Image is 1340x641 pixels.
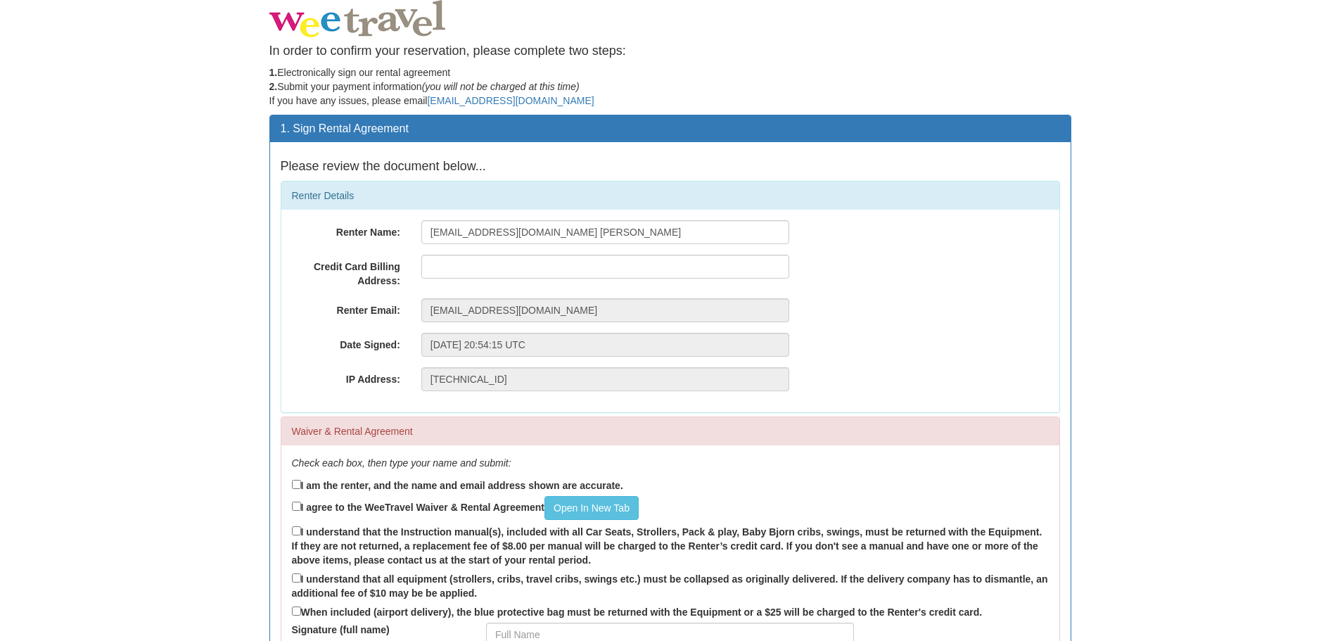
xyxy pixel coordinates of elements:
input: I am the renter, and the name and email address shown are accurate. [292,480,301,489]
label: I am the renter, and the name and email address shown are accurate. [292,477,623,493]
h3: 1. Sign Rental Agreement [281,122,1060,135]
label: When included (airport delivery), the blue protective bag must be returned with the Equipment or ... [292,604,983,619]
label: Credit Card Billing Address: [281,255,411,288]
a: Open In New Tab [544,496,639,520]
input: I understand that the Instruction manual(s), included with all Car Seats, Strollers, Pack & play,... [292,526,301,535]
label: I agree to the WeeTravel Waiver & Rental Agreement [292,496,639,520]
em: (you will not be charged at this time) [422,81,580,92]
p: Electronically sign our rental agreement Submit your payment information If you have any issues, ... [269,65,1071,108]
label: Renter Email: [281,298,411,317]
label: Renter Name: [281,220,411,239]
div: Renter Details [281,182,1059,210]
div: Waiver & Rental Agreement [281,417,1059,445]
label: IP Address: [281,367,411,386]
label: I understand that all equipment (strollers, cribs, travel cribs, swings etc.) must be collapsed a... [292,571,1049,600]
strong: 1. [269,67,278,78]
h4: In order to confirm your reservation, please complete two steps: [269,44,1071,58]
em: Check each box, then type your name and submit: [292,457,511,469]
input: I understand that all equipment (strollers, cribs, travel cribs, swings etc.) must be collapsed a... [292,573,301,583]
label: Signature (full name) [281,623,476,637]
input: I agree to the WeeTravel Waiver & Rental AgreementOpen In New Tab [292,502,301,511]
label: I understand that the Instruction manual(s), included with all Car Seats, Strollers, Pack & play,... [292,523,1049,567]
h4: Please review the document below... [281,160,1060,174]
label: Date Signed: [281,333,411,352]
input: When included (airport delivery), the blue protective bag must be returned with the Equipment or ... [292,607,301,616]
strong: 2. [269,81,278,92]
a: [EMAIL_ADDRESS][DOMAIN_NAME] [427,95,594,106]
